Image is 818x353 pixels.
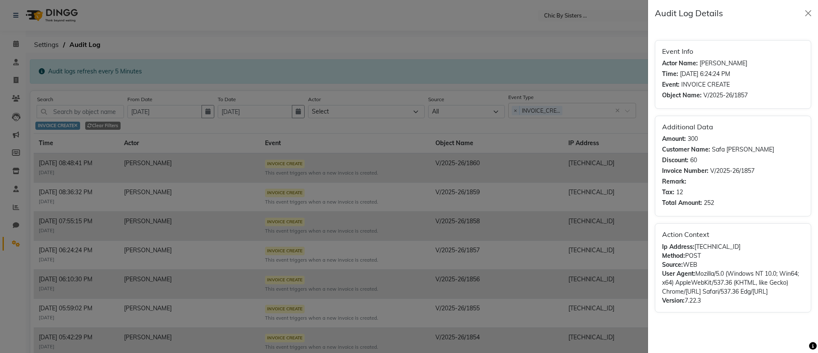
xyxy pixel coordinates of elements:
strong: Actor Name: [662,59,698,67]
span: 60 [690,156,697,165]
strong: Version: [662,297,685,304]
strong: Time: [662,70,678,78]
span: V/2025-26/1857 [710,166,755,175]
strong: Remark: [662,177,686,186]
strong: User Agent: [662,270,695,277]
strong: Method: [662,252,685,260]
span: Safa [PERSON_NAME] [712,145,774,154]
div: WEB [662,260,804,269]
h6: Action Context [662,230,804,239]
strong: Source: [662,261,683,268]
h5: Audit Log Details [655,7,723,20]
span: [PERSON_NAME] [700,59,747,67]
div: Mozilla/5.0 (Windows NT 10.0; Win64; x64) AppleWebKit/537.36 (KHTML, like Gecko) Chrome/[URL] Saf... [662,269,804,296]
h6: Additional Data [662,123,804,131]
strong: Customer Name: [662,145,710,154]
strong: Tax: [662,188,674,197]
span: V/2025-26/1857 [703,91,748,99]
span: [DATE] 6:24:24 PM [680,70,730,78]
strong: Ip Address: [662,243,694,251]
strong: Object Name: [662,91,702,99]
div: 7.22.3 [662,296,804,305]
strong: Invoice Number: [662,166,709,175]
h6: Event Info [662,47,804,55]
span: 300 [688,134,698,143]
span: 252 [704,198,714,207]
strong: Amount: [662,134,686,143]
strong: Total Amount: [662,198,702,207]
span: 12 [676,188,683,197]
div: POST [662,251,804,260]
strong: Discount: [662,156,688,165]
button: Close [802,7,815,20]
span: INVOICE CREATE [681,81,730,88]
div: [TECHNICAL_ID] [662,242,804,251]
strong: Event: [662,81,680,88]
